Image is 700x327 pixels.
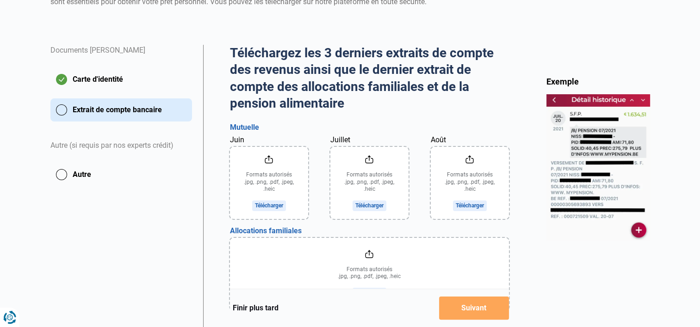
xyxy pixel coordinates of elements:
div: Exemple [546,76,650,87]
div: Documents [PERSON_NAME] [50,45,192,68]
button: Suivant [439,297,509,320]
button: Autre [50,163,192,186]
h2: Téléchargez les 3 derniers extraits de compte des revenus ainsi que le dernier extrait de compte ... [230,45,509,112]
button: Extrait de compte bancaire [50,98,192,121]
h3: Mutuelle [230,123,509,133]
button: Carte d'identité [50,68,192,91]
button: Finir plus tard [230,302,281,314]
img: bankStatement [546,94,650,240]
div: Autre (si requis par nos experts crédit) [50,129,192,163]
label: Juillet [330,134,350,145]
label: Juin [230,134,244,145]
h3: Allocations familiales [230,226,509,236]
label: Août [431,134,446,145]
